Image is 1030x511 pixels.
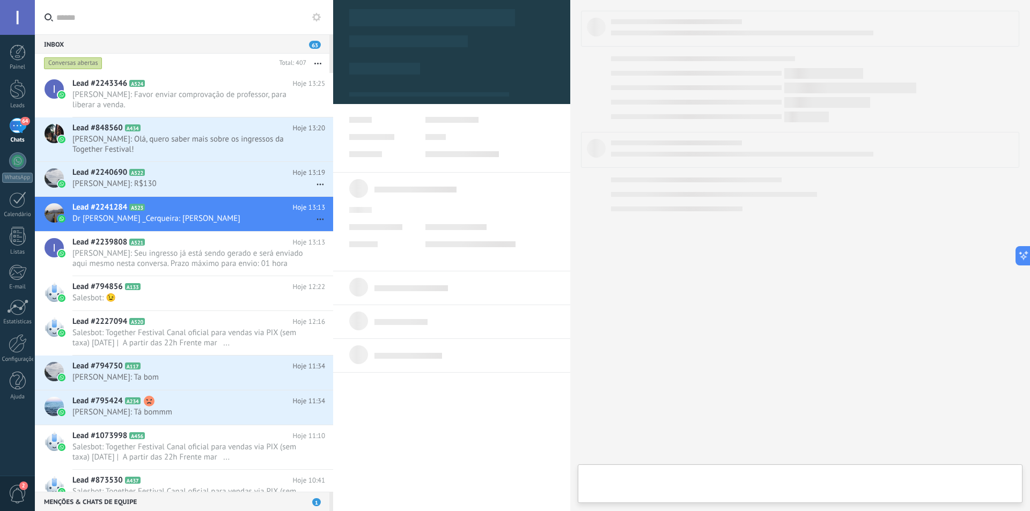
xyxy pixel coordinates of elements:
[293,396,325,406] span: Hoje 11:34
[125,397,141,404] span: A234
[293,237,325,248] span: Hoje 13:13
[58,329,65,337] img: waba.svg
[72,293,305,303] span: Salesbot: 😉
[293,431,325,441] span: Hoje 11:10
[58,374,65,381] img: waba.svg
[35,425,333,469] a: Lead #1073998 A456 Hoje 11:10 Salesbot: Together Festival Canal oficial para vendas via PIX (sem ...
[19,482,28,490] span: 2
[72,90,305,110] span: [PERSON_NAME]: Favor enviar comprovação de professor, para liberar a venda.
[72,361,123,372] span: Lead #794750
[35,232,333,276] a: Lead #2239808 A521 Hoje 13:13 [PERSON_NAME]: Seu ingresso já está sendo gerado e será enviado aqu...
[129,169,145,176] span: A522
[275,58,306,69] div: Total: 407
[35,356,333,390] a: Lead #794750 A117 Hoje 11:34 [PERSON_NAME]: Ta bom
[72,248,305,269] span: [PERSON_NAME]: Seu ingresso já está sendo gerado e será enviado aqui mesmo nesta conversa. Prazo ...
[44,57,102,70] div: Conversas abertas
[293,202,325,213] span: Hoje 13:13
[129,204,145,211] span: A523
[129,432,145,439] span: A456
[58,443,65,451] img: waba.svg
[20,117,30,125] span: 64
[129,318,145,325] span: A520
[2,173,33,183] div: WhatsApp
[2,356,33,363] div: Configurações
[72,442,305,462] span: Salesbot: Together Festival Canal oficial para vendas via PIX (sem taxa) [DATE] | A partir das 22...
[72,179,305,189] span: [PERSON_NAME]: R$130
[72,123,123,134] span: Lead #848560
[72,372,305,382] span: [PERSON_NAME]: Ta bom
[125,283,141,290] span: A133
[2,102,33,109] div: Leads
[72,282,123,292] span: Lead #794856
[35,276,333,310] a: Lead #794856 A133 Hoje 12:22 Salesbot: 😉
[35,162,333,196] a: Lead #2240690 A522 Hoje 13:19 [PERSON_NAME]: R$130
[2,319,33,325] div: Estatísticas
[72,134,305,154] span: [PERSON_NAME]: Olá, quero saber mais sobre os ingressos da Together Festival!
[58,136,65,143] img: waba.svg
[72,475,123,486] span: Lead #873530
[2,211,33,218] div: Calendário
[58,215,65,223] img: waba.svg
[293,475,325,486] span: Hoje 10:41
[129,239,145,246] span: A521
[72,316,127,327] span: Lead #2227094
[58,294,65,302] img: waba.svg
[35,311,333,355] a: Lead #2227094 A520 Hoje 12:16 Salesbot: Together Festival Canal oficial para vendas via PIX (sem ...
[2,249,33,256] div: Listas
[35,390,333,425] a: Lead #795424 A234 Hoje 11:34 [PERSON_NAME]: Tá bommm
[293,78,325,89] span: Hoje 13:25
[125,124,141,131] span: A434
[2,394,33,401] div: Ajuda
[58,409,65,416] img: waba.svg
[129,80,145,87] span: A524
[309,41,321,49] span: 63
[72,202,127,213] span: Lead #2241284
[125,477,141,484] span: A437
[35,117,333,161] a: Lead #848560 A434 Hoje 13:20 [PERSON_NAME]: Olá, quero saber mais sobre os ingressos da Together ...
[72,237,127,248] span: Lead #2239808
[58,180,65,188] img: waba.svg
[72,431,127,441] span: Lead #1073998
[72,328,305,348] span: Salesbot: Together Festival Canal oficial para vendas via PIX (sem taxa) [DATE] | A partir das 22...
[35,34,329,54] div: Inbox
[58,250,65,257] img: waba.svg
[72,486,305,507] span: Salesbot: Together Festival Canal oficial para vendas via PIX (sem taxa) [DATE] | A partir das 22...
[293,316,325,327] span: Hoje 12:16
[72,78,127,89] span: Lead #2243346
[125,362,141,369] span: A117
[35,197,333,231] a: Lead #2241284 A523 Hoje 13:13 Dr [PERSON_NAME] _Cerqueira: [PERSON_NAME]
[312,498,321,506] span: 1
[293,167,325,178] span: Hoje 13:19
[2,137,33,144] div: Chats
[293,361,325,372] span: Hoje 11:34
[72,213,305,224] span: Dr [PERSON_NAME] _Cerqueira: [PERSON_NAME]
[72,407,305,417] span: [PERSON_NAME]: Tá bommm
[72,396,123,406] span: Lead #795424
[35,492,329,511] div: Menções & Chats de equipe
[72,167,127,178] span: Lead #2240690
[293,123,325,134] span: Hoje 13:20
[58,488,65,495] img: waba.svg
[2,284,33,291] div: E-mail
[293,282,325,292] span: Hoje 12:22
[58,91,65,99] img: waba.svg
[2,64,33,71] div: Painel
[35,73,333,117] a: Lead #2243346 A524 Hoje 13:25 [PERSON_NAME]: Favor enviar comprovação de professor, para liberar ...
